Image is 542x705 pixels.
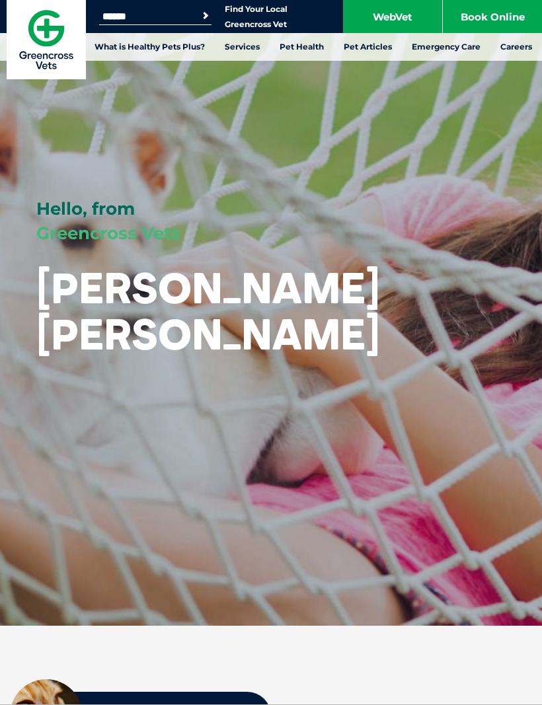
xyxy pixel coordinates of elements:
a: Find Your Local Greencross Vet [225,4,288,30]
span: Hello, from [36,198,135,219]
a: Emergency Care [402,33,490,61]
a: Careers [490,33,542,61]
a: What is Healthy Pets Plus? [85,33,215,61]
button: Search [199,9,212,22]
a: Pet Health [270,33,334,61]
span: Greencross Vets [36,223,180,244]
h1: [PERSON_NAME] [PERSON_NAME] [36,265,380,358]
a: Services [215,33,270,61]
a: Pet Articles [334,33,402,61]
